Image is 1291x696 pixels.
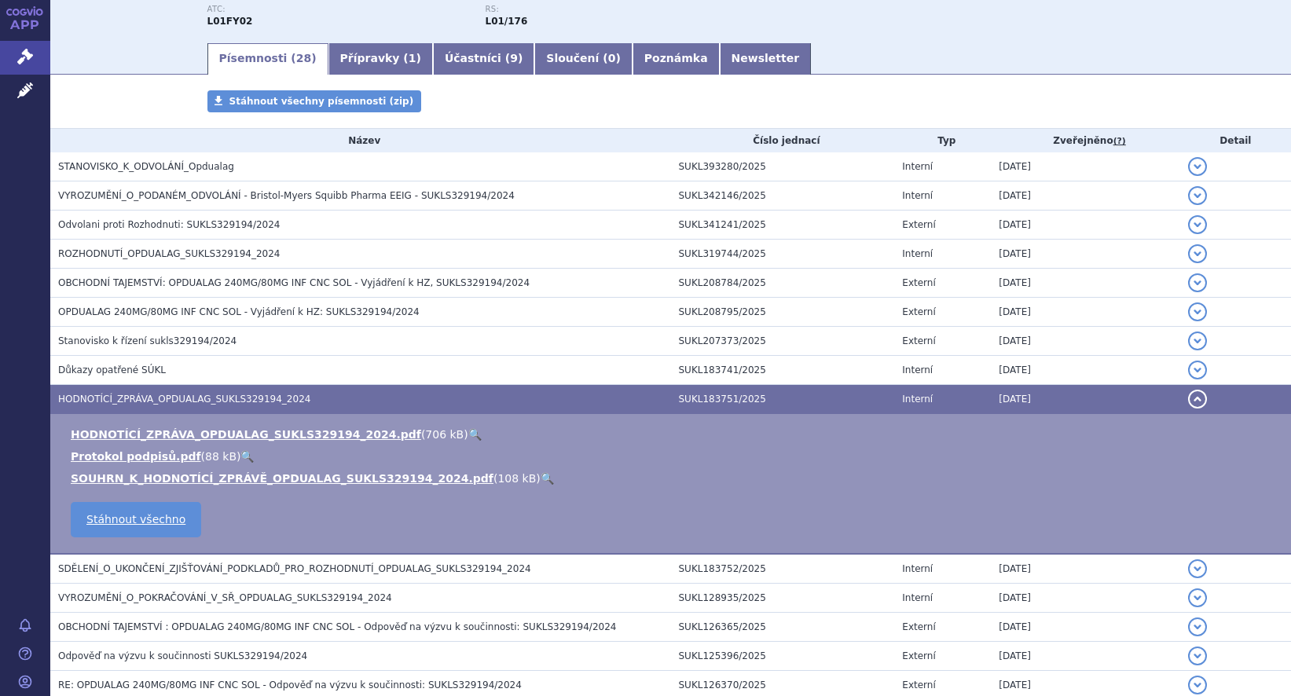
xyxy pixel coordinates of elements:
span: Interní [902,364,933,375]
button: detail [1188,302,1207,321]
td: SUKL208795/2025 [671,298,895,327]
td: SUKL183752/2025 [671,554,895,584]
a: Účastníci (9) [433,43,534,75]
td: [DATE] [991,211,1179,240]
a: Přípravky (1) [328,43,433,75]
td: SUKL125396/2025 [671,642,895,671]
p: RS: [486,5,748,14]
td: SUKL183741/2025 [671,356,895,385]
span: Externí [902,306,935,317]
li: ( ) [71,449,1275,464]
td: [DATE] [991,327,1179,356]
a: 🔍 [541,472,554,485]
td: [DATE] [991,613,1179,642]
a: Stáhnout všechny písemnosti (zip) [207,90,422,112]
td: SUKL393280/2025 [671,152,895,181]
button: detail [1188,273,1207,292]
td: [DATE] [991,298,1179,327]
span: VYROZUMĚNÍ_O_PODANÉM_ODVOLÁNÍ - Bristol-Myers Squibb Pharma EEIG - SUKLS329194/2024 [58,190,515,201]
button: detail [1188,157,1207,176]
span: Externí [902,621,935,632]
td: [DATE] [991,642,1179,671]
td: [DATE] [991,356,1179,385]
td: [DATE] [991,269,1179,298]
span: 88 kB [205,450,237,463]
a: Poznámka [633,43,720,75]
span: Odvolani proti Rozhodnuti: SUKLS329194/2024 [58,219,281,230]
a: Stáhnout všechno [71,502,201,537]
span: Interní [902,161,933,172]
span: OBCHODNÍ TAJEMSTVÍ : OPDUALAG 240MG/80MG INF CNC SOL - Odpověď na výzvu k součinnosti: SUKLS32919... [58,621,616,632]
a: HODNOTÍCÍ_ZPRÁVA_OPDUALAG_SUKLS329194_2024.pdf [71,428,421,441]
span: HODNOTÍCÍ_ZPRÁVA_OPDUALAG_SUKLS329194_2024 [58,394,310,405]
a: Protokol podpisů.pdf [71,450,201,463]
span: 1 [409,52,416,64]
td: SUKL319744/2025 [671,240,895,269]
span: Důkazy opatřené SÚKL [58,364,166,375]
span: 706 kB [425,428,464,441]
td: SUKL207373/2025 [671,327,895,356]
td: [DATE] [991,152,1179,181]
td: [DATE] [991,554,1179,584]
span: SDĚLENÍ_O_UKONČENÍ_ZJIŠŤOVÁNÍ_PODKLADŮ_PRO_ROZHODNUTÍ_OPDUALAG_SUKLS329194_2024 [58,563,531,574]
span: Interní [902,248,933,259]
a: 🔍 [240,450,254,463]
button: detail [1188,559,1207,578]
button: detail [1188,390,1207,408]
a: Newsletter [720,43,812,75]
span: Interní [902,592,933,603]
td: SUKL183751/2025 [671,385,895,414]
th: Typ [894,129,991,152]
li: ( ) [71,471,1275,486]
button: detail [1188,361,1207,379]
td: [DATE] [991,584,1179,613]
a: Sloučení (0) [534,43,632,75]
span: Interní [902,190,933,201]
td: [DATE] [991,181,1179,211]
span: Stanovisko k řízení sukls329194/2024 [58,335,237,346]
span: OBCHODNÍ TAJEMSTVÍ: OPDUALAG 240MG/80MG INF CNC SOL - Vyjádření k HZ, SUKLS329194/2024 [58,277,530,288]
span: Externí [902,680,935,691]
span: Stáhnout všechny písemnosti (zip) [229,96,414,107]
span: Externí [902,650,935,661]
a: Písemnosti (28) [207,43,328,75]
span: Externí [902,219,935,230]
abbr: (?) [1113,136,1126,147]
td: [DATE] [991,385,1179,414]
strong: NIVOLUMAB A RELATLIMAB [207,16,253,27]
span: 28 [296,52,311,64]
span: RE: OPDUALAG 240MG/80MG INF CNC SOL - Odpověď na výzvu k součinnosti: SUKLS329194/2024 [58,680,522,691]
button: detail [1188,617,1207,636]
th: Číslo jednací [671,129,895,152]
td: SUKL341241/2025 [671,211,895,240]
a: SOUHRN_K_HODNOTÍCÍ_ZPRÁVĚ_OPDUALAG_SUKLS329194_2024.pdf [71,472,493,485]
span: Interní [902,563,933,574]
span: Odpověď na výzvu k součinnosti SUKLS329194/2024 [58,650,307,661]
span: 108 kB [497,472,536,485]
button: detail [1188,244,1207,263]
th: Název [50,129,671,152]
th: Zveřejněno [991,129,1179,152]
td: SUKL342146/2025 [671,181,895,211]
a: 🔍 [468,428,482,441]
span: STANOVISKO_K_ODVOLÁNÍ_Opdualag [58,161,234,172]
button: detail [1188,676,1207,694]
li: ( ) [71,427,1275,442]
span: Interní [902,394,933,405]
button: detail [1188,186,1207,205]
span: ROZHODNUTÍ_OPDUALAG_SUKLS329194_2024 [58,248,280,259]
span: VYROZUMĚNÍ_O_POKRAČOVÁNÍ_V_SŘ_OPDUALAG_SUKLS329194_2024 [58,592,392,603]
span: 0 [608,52,616,64]
span: 9 [510,52,518,64]
p: ATC: [207,5,470,14]
th: Detail [1180,129,1291,152]
td: SUKL126365/2025 [671,613,895,642]
button: detail [1188,588,1207,607]
button: detail [1188,647,1207,665]
strong: nivolumab a relatlimab [486,16,528,27]
span: Externí [902,277,935,288]
button: detail [1188,332,1207,350]
span: OPDUALAG 240MG/80MG INF CNC SOL - Vyjádření k HZ: SUKLS329194/2024 [58,306,420,317]
button: detail [1188,215,1207,234]
td: SUKL208784/2025 [671,269,895,298]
